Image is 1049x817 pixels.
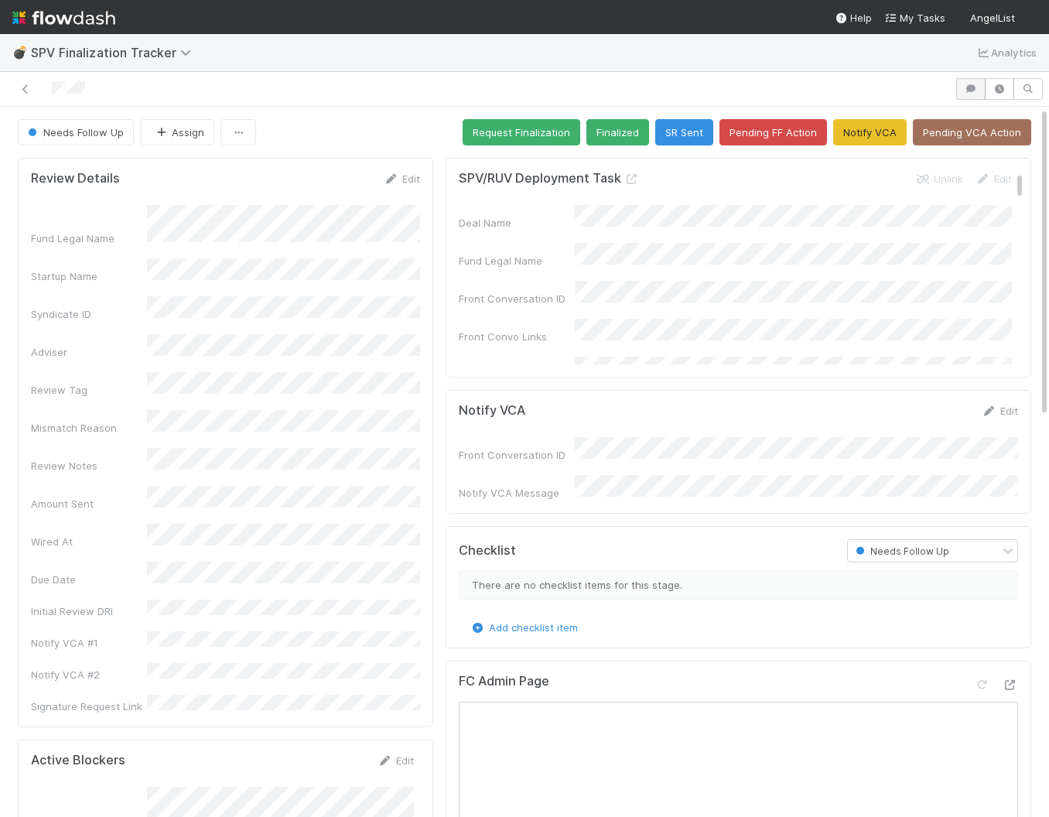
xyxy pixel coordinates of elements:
[459,215,575,231] div: Deal Name
[459,485,575,501] div: Notify VCA Message
[12,46,28,59] span: 💣
[586,119,649,145] button: Finalized
[25,126,124,138] span: Needs Follow Up
[459,361,575,376] div: Assigned To
[31,382,147,398] div: Review Tag
[970,12,1015,24] span: AngelList
[833,119,907,145] button: Notify VCA
[655,119,713,145] button: SR Sent
[976,43,1037,62] a: Analytics
[140,119,214,145] button: Assign
[31,344,147,360] div: Adviser
[18,119,134,145] button: Needs Follow Up
[884,10,945,26] a: My Tasks
[384,173,420,185] a: Edit
[459,253,575,268] div: Fund Legal Name
[31,231,147,246] div: Fund Legal Name
[31,268,147,284] div: Startup Name
[31,534,147,549] div: Wired At
[31,699,147,714] div: Signature Request Link
[459,674,549,689] h5: FC Admin Page
[31,420,147,436] div: Mismatch Reason
[835,10,872,26] div: Help
[31,635,147,651] div: Notify VCA #1
[1021,11,1037,26] img: avatar_18c010e4-930e-4480-823a-7726a265e9dd.png
[463,119,580,145] button: Request Finalization
[31,753,125,768] h5: Active Blockers
[459,403,525,419] h5: Notify VCA
[378,754,414,767] a: Edit
[459,570,1018,600] div: There are no checklist items for this stage.
[12,5,115,31] img: logo-inverted-e16ddd16eac7371096b0.svg
[982,405,1018,417] a: Edit
[31,603,147,619] div: Initial Review DRI
[459,329,575,344] div: Front Convo Links
[31,458,147,473] div: Review Notes
[31,306,147,322] div: Syndicate ID
[913,119,1031,145] button: Pending VCA Action
[459,543,516,559] h5: Checklist
[976,173,1012,185] a: Edit
[884,12,945,24] span: My Tasks
[459,447,575,463] div: Front Conversation ID
[470,621,578,634] a: Add checklist item
[31,496,147,511] div: Amount Sent
[853,545,949,557] span: Needs Follow Up
[459,291,575,306] div: Front Conversation ID
[31,667,147,682] div: Notify VCA #2
[719,119,827,145] button: Pending FF Action
[31,45,199,60] span: SPV Finalization Tracker
[459,171,640,186] h5: SPV/RUV Deployment Task
[31,171,120,186] h5: Review Details
[915,173,963,185] a: Unlink
[31,572,147,587] div: Due Date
